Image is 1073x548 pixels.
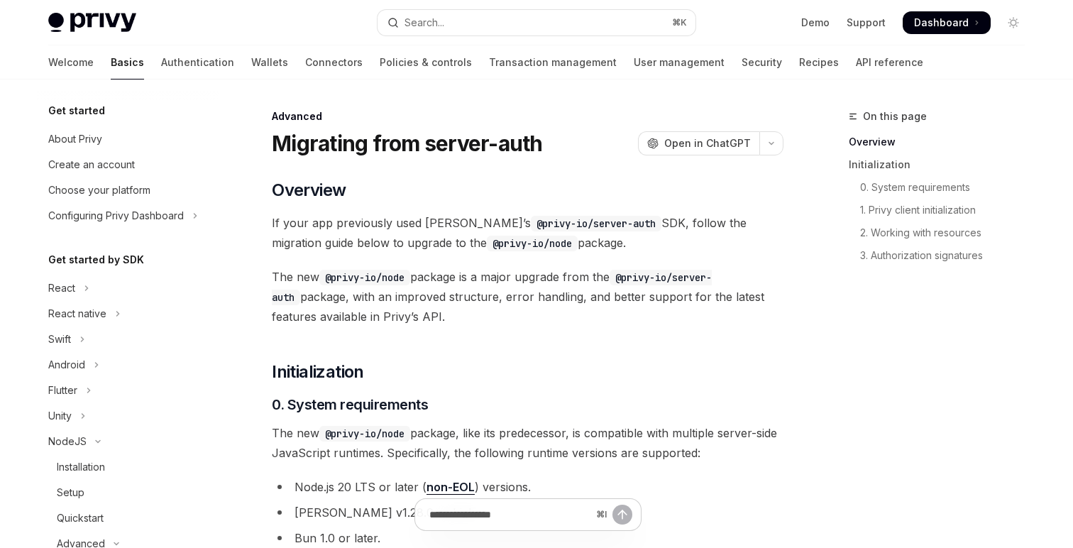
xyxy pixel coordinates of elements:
[378,10,695,35] button: Open search
[664,136,751,150] span: Open in ChatGPT
[37,403,219,429] button: Toggle Unity section
[48,102,105,119] h5: Get started
[37,454,219,480] a: Installation
[272,213,783,253] span: If your app previously used [PERSON_NAME]’s SDK, follow the migration guide below to upgrade to t...
[37,505,219,531] a: Quickstart
[272,395,428,415] span: 0. System requirements
[856,45,923,80] a: API reference
[251,45,288,80] a: Wallets
[801,16,830,30] a: Demo
[849,176,1036,199] a: 0. System requirements
[612,505,632,525] button: Send message
[48,156,135,173] div: Create an account
[48,207,184,224] div: Configuring Privy Dashboard
[57,510,104,527] div: Quickstart
[48,382,77,399] div: Flutter
[489,45,617,80] a: Transaction management
[37,177,219,203] a: Choose your platform
[272,361,364,383] span: Initialization
[37,480,219,505] a: Setup
[57,459,105,476] div: Installation
[531,216,661,231] code: @privy-io/server-auth
[111,45,144,80] a: Basics
[272,109,783,124] div: Advanced
[48,13,136,33] img: light logo
[57,484,84,501] div: Setup
[37,327,219,352] button: Toggle Swift section
[272,477,783,497] li: Node.js 20 LTS or later ( ) versions.
[48,280,75,297] div: React
[914,16,969,30] span: Dashboard
[272,131,543,156] h1: Migrating from server-auth
[48,251,144,268] h5: Get started by SDK
[849,199,1036,221] a: 1. Privy client initialization
[48,331,71,348] div: Swift
[849,244,1036,267] a: 3. Authorization signatures
[319,270,410,285] code: @privy-io/node
[863,108,927,125] span: On this page
[742,45,782,80] a: Security
[48,182,150,199] div: Choose your platform
[37,301,219,327] button: Toggle React native section
[903,11,991,34] a: Dashboard
[48,356,85,373] div: Android
[48,45,94,80] a: Welcome
[487,236,578,251] code: @privy-io/node
[849,221,1036,244] a: 2. Working with resources
[37,203,219,229] button: Toggle Configuring Privy Dashboard section
[405,14,444,31] div: Search...
[37,152,219,177] a: Create an account
[847,16,886,30] a: Support
[849,153,1036,176] a: Initialization
[48,433,87,450] div: NodeJS
[37,126,219,152] a: About Privy
[305,45,363,80] a: Connectors
[380,45,472,80] a: Policies & controls
[272,267,783,327] span: The new package is a major upgrade from the package, with an improved structure, error handling, ...
[37,378,219,403] button: Toggle Flutter section
[37,429,219,454] button: Toggle NodeJS section
[634,45,725,80] a: User management
[48,407,72,424] div: Unity
[161,45,234,80] a: Authentication
[429,499,590,530] input: Ask a question...
[638,131,759,155] button: Open in ChatGPT
[48,305,106,322] div: React native
[799,45,839,80] a: Recipes
[48,131,102,148] div: About Privy
[272,423,783,463] span: The new package, like its predecessor, is compatible with multiple server-side JavaScript runtime...
[1002,11,1025,34] button: Toggle dark mode
[319,426,410,442] code: @privy-io/node
[672,17,687,28] span: ⌘ K
[37,352,219,378] button: Toggle Android section
[849,131,1036,153] a: Overview
[427,480,475,495] a: non-EOL
[37,275,219,301] button: Toggle React section
[272,179,346,202] span: Overview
